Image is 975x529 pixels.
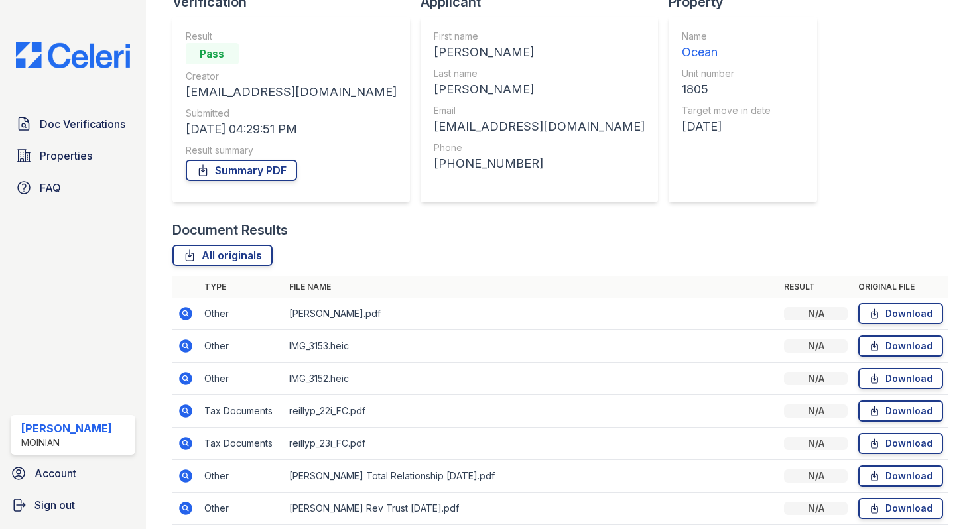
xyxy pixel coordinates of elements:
[284,330,779,363] td: IMG_3153.heic
[40,116,125,132] span: Doc Verifications
[784,404,848,418] div: N/A
[434,43,645,62] div: [PERSON_NAME]
[284,298,779,330] td: [PERSON_NAME].pdf
[199,330,284,363] td: Other
[5,492,141,518] a: Sign out
[186,83,397,101] div: [EMAIL_ADDRESS][DOMAIN_NAME]
[5,42,141,68] img: CE_Logo_Blue-a8612792a0a2168367f1c8372b55b34899dd931a85d93a1a3d3e32e68fde9ad4.png
[199,460,284,493] td: Other
[784,469,848,483] div: N/A
[434,80,645,99] div: [PERSON_NAME]
[858,433,943,454] a: Download
[199,363,284,395] td: Other
[284,363,779,395] td: IMG_3152.heic
[858,368,943,389] a: Download
[186,70,397,83] div: Creator
[682,30,771,62] a: Name Ocean
[186,144,397,157] div: Result summary
[199,276,284,298] th: Type
[284,276,779,298] th: File name
[858,465,943,487] a: Download
[186,120,397,139] div: [DATE] 04:29:51 PM
[434,67,645,80] div: Last name
[682,80,771,99] div: 1805
[784,307,848,320] div: N/A
[853,276,948,298] th: Original file
[434,141,645,154] div: Phone
[284,460,779,493] td: [PERSON_NAME] Total Relationship [DATE].pdf
[858,400,943,422] a: Download
[682,117,771,136] div: [DATE]
[21,420,112,436] div: [PERSON_NAME]
[172,245,273,266] a: All originals
[784,372,848,385] div: N/A
[858,498,943,519] a: Download
[186,107,397,120] div: Submitted
[34,465,76,481] span: Account
[5,460,141,487] a: Account
[784,437,848,450] div: N/A
[784,502,848,515] div: N/A
[186,160,297,181] a: Summary PDF
[284,395,779,428] td: reillyp_22i_FC.pdf
[434,30,645,43] div: First name
[199,428,284,460] td: Tax Documents
[199,395,284,428] td: Tax Documents
[40,148,92,164] span: Properties
[858,335,943,357] a: Download
[682,43,771,62] div: Ocean
[284,428,779,460] td: reillyp_23i_FC.pdf
[186,30,397,43] div: Result
[199,298,284,330] td: Other
[682,67,771,80] div: Unit number
[34,497,75,513] span: Sign out
[172,221,288,239] div: Document Results
[21,436,112,449] div: Moinian
[858,303,943,324] a: Download
[40,180,61,196] span: FAQ
[284,493,779,525] td: [PERSON_NAME] Rev Trust [DATE].pdf
[779,276,853,298] th: Result
[186,43,239,64] div: Pass
[784,339,848,353] div: N/A
[434,104,645,117] div: Email
[434,117,645,136] div: [EMAIL_ADDRESS][DOMAIN_NAME]
[11,111,135,137] a: Doc Verifications
[682,30,771,43] div: Name
[682,104,771,117] div: Target move in date
[11,174,135,201] a: FAQ
[434,154,645,173] div: [PHONE_NUMBER]
[11,143,135,169] a: Properties
[199,493,284,525] td: Other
